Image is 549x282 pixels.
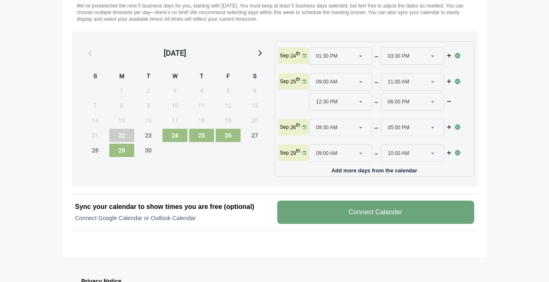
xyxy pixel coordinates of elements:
span: Tuesday, September 23, 2025 [136,129,161,142]
span: Thursday, September 25, 2025 [189,129,214,142]
div: W [162,71,187,82]
strong: 25 [291,79,296,85]
span: Tuesday, September 30, 2025 [136,144,161,157]
span: Sunday, September 14, 2025 [83,114,108,127]
div: M [109,71,134,82]
v-button: Connect Calander [277,201,474,224]
span: Tuesday, September 16, 2025 [136,114,161,127]
p: Sep [280,78,289,85]
div: T [136,71,161,82]
div: S [242,71,267,82]
p: Sep [280,124,289,130]
strong: 24 [291,53,296,59]
span: Saturday, September 27, 2025 [242,129,267,142]
span: Thursday, September 4, 2025 [189,84,214,97]
div: F [216,71,241,82]
p: Sep [280,150,289,156]
p: We’ve preselected the next 5 business days for you, starting with [DATE]. You must keep at least ... [77,2,473,22]
strong: 29 [291,150,296,156]
span: Saturday, September 6, 2025 [242,84,267,97]
span: Thursday, September 11, 2025 [189,99,214,112]
div: S [83,71,108,82]
span: Monday, September 22, 2025 [109,129,134,142]
span: Friday, September 5, 2025 [216,84,241,97]
p: Add more days from the calendar [278,164,470,173]
div: T [189,71,214,82]
span: 05:00 PM [388,119,409,136]
sup: th [296,122,300,128]
sup: th [296,51,300,56]
p: Connect Google Calendar or Outlook Calendar [75,214,272,222]
h2: Sync your calendar to show times you are free (optional) [75,202,272,212]
span: Thursday, September 18, 2025 [189,114,214,127]
strong: 26 [291,125,296,130]
span: Monday, September 1, 2025 [109,84,134,97]
span: Wednesday, September 10, 2025 [162,99,187,112]
sup: th [296,148,300,154]
span: Tuesday, September 2, 2025 [136,84,161,97]
span: Sunday, September 28, 2025 [83,144,108,157]
span: Monday, September 15, 2025 [109,114,134,127]
span: 09:30 AM [316,119,337,136]
div: [DATE] [164,47,186,59]
span: 09:00 AM [316,74,337,90]
span: Friday, September 26, 2025 [216,129,241,142]
span: Wednesday, September 3, 2025 [162,84,187,97]
span: Wednesday, September 24, 2025 [162,129,187,142]
p: Sep [280,52,289,59]
span: 10:00 AM [388,145,409,162]
sup: th [296,76,300,82]
span: Sunday, September 21, 2025 [83,129,108,142]
span: 06:00 PM [388,93,409,110]
span: Wednesday, September 17, 2025 [162,114,187,127]
span: 12:30 PM [316,93,337,110]
span: Friday, September 12, 2025 [216,99,241,112]
span: Saturday, September 20, 2025 [242,114,267,127]
span: Friday, September 19, 2025 [216,114,241,127]
span: 01:30 PM [316,48,337,64]
span: 09:00 AM [316,145,337,162]
span: Monday, September 8, 2025 [109,99,134,112]
span: Tuesday, September 9, 2025 [136,99,161,112]
span: Sunday, September 7, 2025 [83,99,108,112]
span: 03:30 PM [388,48,409,64]
span: Saturday, September 13, 2025 [242,99,267,112]
span: 11:00 AM [388,74,409,90]
span: Monday, September 29, 2025 [109,144,134,157]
